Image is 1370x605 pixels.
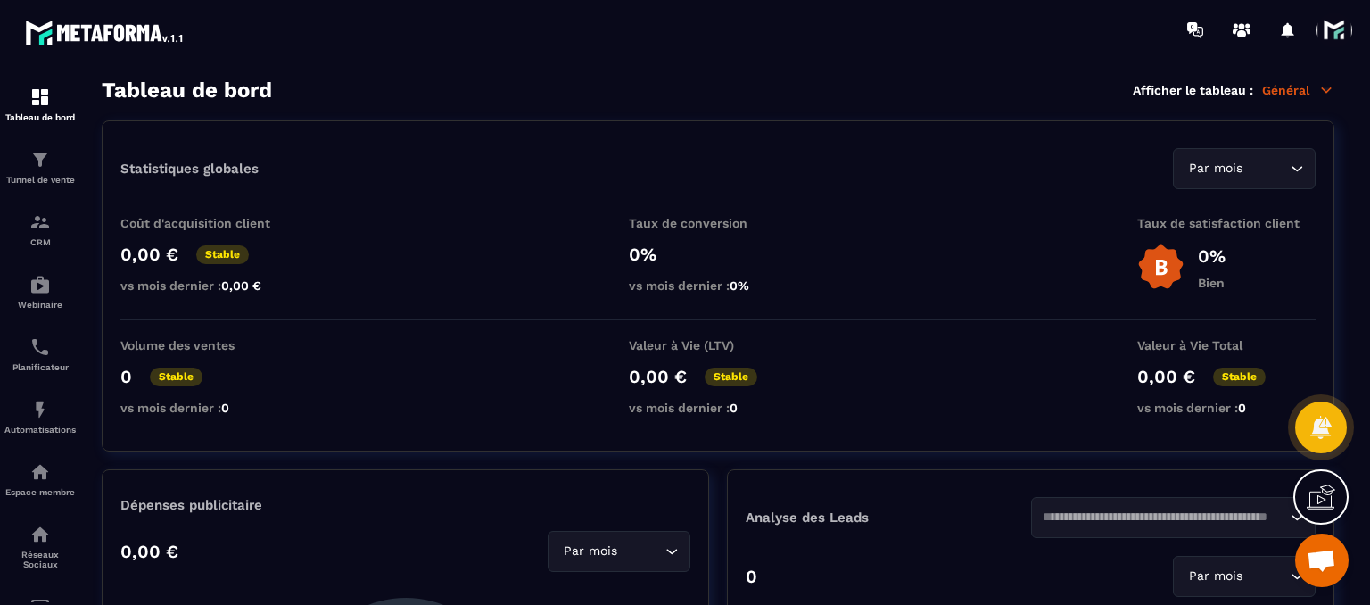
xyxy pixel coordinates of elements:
[29,211,51,233] img: formation
[1262,82,1334,98] p: Général
[221,278,261,293] span: 0,00 €
[1137,244,1184,291] img: b-badge-o.b3b20ee6.svg
[1133,83,1253,97] p: Afficher le tableau :
[4,487,76,497] p: Espace membre
[120,161,259,177] p: Statistiques globales
[1173,148,1316,189] div: Search for option
[4,323,76,385] a: schedulerschedulerPlanificateur
[120,216,299,230] p: Coût d'acquisition client
[4,73,76,136] a: formationformationTableau de bord
[29,336,51,358] img: scheduler
[4,425,76,435] p: Automatisations
[629,401,807,415] p: vs mois dernier :
[120,401,299,415] p: vs mois dernier :
[4,198,76,261] a: formationformationCRM
[548,531,690,572] div: Search for option
[1246,159,1286,178] input: Search for option
[4,300,76,310] p: Webinaire
[1295,534,1349,587] a: Ouvrir le chat
[120,338,299,352] p: Volume des ventes
[29,87,51,108] img: formation
[196,245,249,264] p: Stable
[629,216,807,230] p: Taux de conversion
[629,278,807,293] p: vs mois dernier :
[120,541,178,562] p: 0,00 €
[29,461,51,483] img: automations
[1213,368,1266,386] p: Stable
[1043,508,1287,527] input: Search for option
[120,244,178,265] p: 0,00 €
[1184,567,1246,586] span: Par mois
[4,237,76,247] p: CRM
[29,399,51,420] img: automations
[1246,567,1286,586] input: Search for option
[1137,366,1195,387] p: 0,00 €
[746,510,1031,526] p: Analyse des Leads
[559,542,621,561] span: Par mois
[120,366,132,387] p: 0
[621,542,661,561] input: Search for option
[29,274,51,295] img: automations
[150,368,202,386] p: Stable
[629,366,687,387] p: 0,00 €
[4,175,76,185] p: Tunnel de vente
[1137,338,1316,352] p: Valeur à Vie Total
[29,524,51,545] img: social-network
[221,401,229,415] span: 0
[1031,497,1316,538] div: Search for option
[120,497,690,513] p: Dépenses publicitaire
[629,338,807,352] p: Valeur à Vie (LTV)
[102,78,272,103] h3: Tableau de bord
[1238,401,1246,415] span: 0
[705,368,757,386] p: Stable
[746,566,757,587] p: 0
[730,401,738,415] span: 0
[1137,401,1316,415] p: vs mois dernier :
[4,510,76,583] a: social-networksocial-networkRéseaux Sociaux
[4,112,76,122] p: Tableau de bord
[120,278,299,293] p: vs mois dernier :
[4,550,76,569] p: Réseaux Sociaux
[4,261,76,323] a: automationsautomationsWebinaire
[4,362,76,372] p: Planificateur
[1198,276,1226,290] p: Bien
[1173,556,1316,597] div: Search for option
[629,244,807,265] p: 0%
[4,448,76,510] a: automationsautomationsEspace membre
[29,149,51,170] img: formation
[1184,159,1246,178] span: Par mois
[4,136,76,198] a: formationformationTunnel de vente
[4,385,76,448] a: automationsautomationsAutomatisations
[1137,216,1316,230] p: Taux de satisfaction client
[1198,245,1226,267] p: 0%
[25,16,186,48] img: logo
[730,278,749,293] span: 0%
